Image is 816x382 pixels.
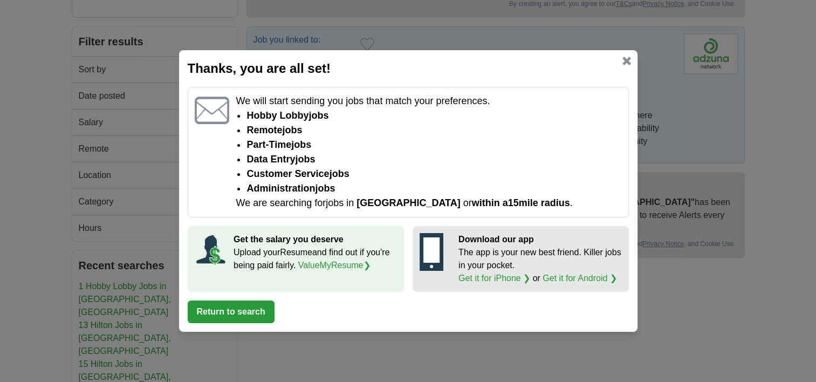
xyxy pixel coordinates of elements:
[236,196,621,210] p: We are searching for jobs in or .
[458,274,530,283] a: Get it for iPhone ❯
[543,274,617,283] a: Get it for Android ❯
[246,138,621,152] li: Part-time jobs
[298,261,371,270] a: ValueMyResume❯
[356,197,460,208] span: [GEOGRAPHIC_DATA]
[246,181,621,196] li: Administration jobs
[246,108,621,123] li: Hobby Lobby jobs
[246,167,621,181] li: Customer Service jobs
[188,301,275,323] button: Return to search
[458,233,622,246] p: Download our app
[246,152,621,167] li: Data Entry jobs
[234,246,397,272] p: Upload your Resume and find out if you're being paid fairly.
[188,59,629,78] h2: Thanks, you are all set!
[458,246,622,285] p: The app is your new best friend. Killer jobs in your pocket. or
[472,197,570,208] span: within a 15 mile radius
[234,233,397,246] p: Get the salary you deserve
[236,94,621,108] p: We will start sending you jobs that match your preferences.
[246,123,621,138] li: Remote jobs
